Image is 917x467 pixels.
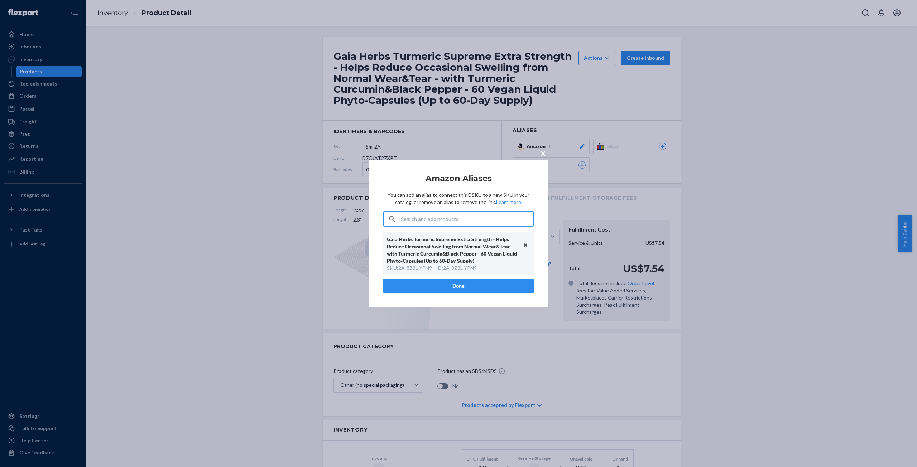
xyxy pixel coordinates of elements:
input: Search and add products [401,212,533,226]
div: SKU : 2A-8Z3L-YPN9 [387,264,432,272]
button: Unlink [520,240,531,250]
div: Gaia Herbs Turmeric Supreme Extra Strength - Helps Reduce Occasional Swelling from Normal Wear&Te... [387,236,523,264]
div: ID : 2A-8Z3L-YPN9 [436,264,477,272]
button: Done [383,279,534,293]
h2: Amazon Aliases [383,174,534,183]
a: Learn more [496,199,521,205]
p: You can add an alias to connect this DSKU to a new SKU in your catalog, or remove an alias to rem... [383,191,534,206]
span: × [540,147,546,159]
